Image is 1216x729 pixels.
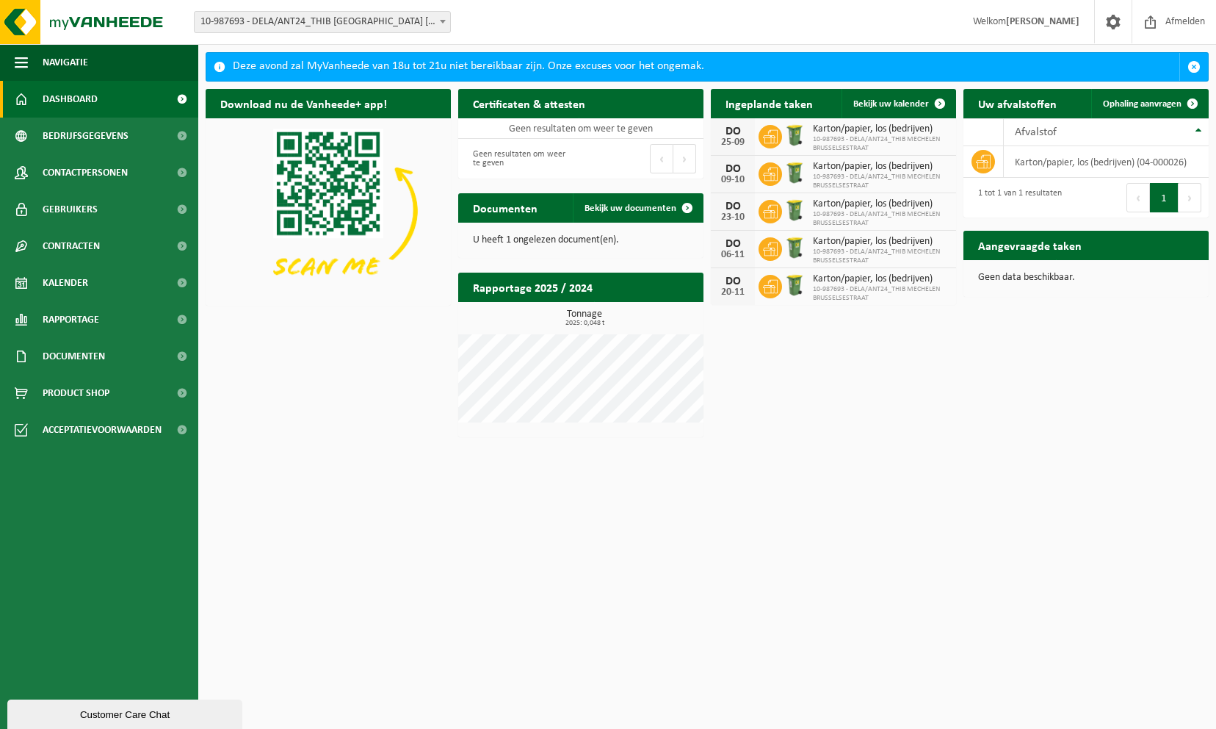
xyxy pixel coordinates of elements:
[43,118,129,154] span: Bedrijfsgegevens
[718,250,748,260] div: 06-11
[963,231,1096,259] h2: Aangevraagde taken
[7,697,245,729] iframe: chat widget
[718,126,748,137] div: DO
[43,301,99,338] span: Rapportage
[194,11,451,33] span: 10-987693 - DELA/ANT24_THIB MECHELEN BRUSSELSESTRAAT - MECHELEN
[782,123,807,148] img: WB-0240-HPE-GN-50
[1150,183,1179,212] button: 1
[466,143,573,175] div: Geen resultaten om weer te geven
[206,89,402,118] h2: Download nu de Vanheede+ app!
[458,273,607,301] h2: Rapportage 2025 / 2024
[782,235,807,260] img: WB-0240-HPE-GN-50
[978,273,1194,283] p: Geen data beschikbaar.
[573,193,702,223] a: Bekijk uw documenten
[853,99,929,109] span: Bekijk uw kalender
[718,212,748,223] div: 23-10
[718,201,748,212] div: DO
[813,210,949,228] span: 10-987693 - DELA/ANT24_THIB MECHELEN BRUSSELSESTRAAT
[718,163,748,175] div: DO
[813,161,949,173] span: Karton/papier, los (bedrijven)
[842,89,955,118] a: Bekijk uw kalender
[650,144,673,173] button: Previous
[813,236,949,248] span: Karton/papier, los (bedrijven)
[43,191,98,228] span: Gebruikers
[1126,183,1150,212] button: Previous
[813,198,949,210] span: Karton/papier, los (bedrijven)
[1015,126,1057,138] span: Afvalstof
[43,81,98,118] span: Dashboard
[1091,89,1207,118] a: Ophaling aanvragen
[813,135,949,153] span: 10-987693 - DELA/ANT24_THIB MECHELEN BRUSSELSESTRAAT
[813,173,949,190] span: 10-987693 - DELA/ANT24_THIB MECHELEN BRUSSELSESTRAAT
[718,276,748,287] div: DO
[195,12,450,32] span: 10-987693 - DELA/ANT24_THIB MECHELEN BRUSSELSESTRAAT - MECHELEN
[43,338,105,375] span: Documenten
[813,123,949,135] span: Karton/papier, los (bedrijven)
[673,144,696,173] button: Next
[43,44,88,81] span: Navigatie
[458,193,552,222] h2: Documenten
[718,238,748,250] div: DO
[971,182,1062,214] div: 1 tot 1 van 1 resultaten
[43,228,100,265] span: Contracten
[1179,183,1201,212] button: Next
[1004,146,1209,178] td: karton/papier, los (bedrijven) (04-000026)
[594,301,702,331] a: Bekijk rapportage
[1006,16,1079,27] strong: [PERSON_NAME]
[458,89,600,118] h2: Certificaten & attesten
[813,285,949,303] span: 10-987693 - DELA/ANT24_THIB MECHELEN BRUSSELSESTRAAT
[43,375,109,412] span: Product Shop
[963,89,1071,118] h2: Uw afvalstoffen
[782,160,807,185] img: WB-0240-HPE-GN-50
[585,204,676,213] span: Bekijk uw documenten
[233,53,1179,81] div: Deze avond zal MyVanheede van 18u tot 21u niet bereikbaar zijn. Onze excuses voor het ongemak.
[206,118,451,303] img: Download de VHEPlus App
[473,235,689,245] p: U heeft 1 ongelezen document(en).
[813,248,949,265] span: 10-987693 - DELA/ANT24_THIB MECHELEN BRUSSELSESTRAAT
[813,273,949,285] span: Karton/papier, los (bedrijven)
[458,118,703,139] td: Geen resultaten om weer te geven
[718,287,748,298] div: 20-11
[43,154,128,191] span: Contactpersonen
[1103,99,1181,109] span: Ophaling aanvragen
[466,309,703,327] h3: Tonnage
[718,137,748,148] div: 25-09
[43,412,162,448] span: Acceptatievoorwaarden
[782,198,807,223] img: WB-0240-HPE-GN-50
[711,89,828,118] h2: Ingeplande taken
[466,320,703,327] span: 2025: 0,048 t
[718,175,748,185] div: 09-10
[782,273,807,298] img: WB-0240-HPE-GN-50
[43,265,88,301] span: Kalender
